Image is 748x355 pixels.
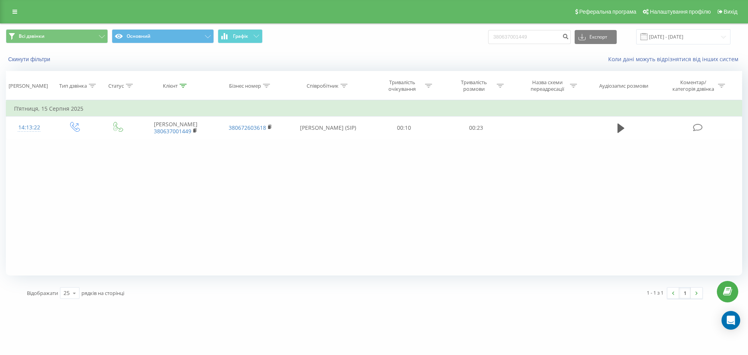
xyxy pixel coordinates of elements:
[6,101,742,117] td: П’ятниця, 15 Серпня 2025
[724,9,737,15] span: Вихід
[647,289,663,297] div: 1 - 1 з 1
[59,83,87,89] div: Тип дзвінка
[722,311,740,330] div: Open Intercom Messenger
[112,29,214,43] button: Основний
[9,83,48,89] div: [PERSON_NAME]
[453,79,495,92] div: Тривалість розмови
[608,55,742,63] a: Коли дані можуть відрізнятися вiд інших систем
[138,117,213,139] td: [PERSON_NAME]
[307,83,339,89] div: Співробітник
[81,290,124,297] span: рядків на сторінці
[14,120,44,135] div: 14:13:22
[440,117,512,139] td: 00:23
[6,56,54,63] button: Скинути фільтри
[526,79,568,92] div: Назва схеми переадресації
[19,33,44,39] span: Всі дзвінки
[579,9,637,15] span: Реферальна програма
[108,83,124,89] div: Статус
[229,83,261,89] div: Бізнес номер
[679,288,691,298] a: 1
[650,9,711,15] span: Налаштування профілю
[288,117,368,139] td: [PERSON_NAME] (SIP)
[599,83,648,89] div: Аудіозапис розмови
[670,79,716,92] div: Коментар/категорія дзвінка
[6,29,108,43] button: Всі дзвінки
[64,289,70,297] div: 25
[163,83,178,89] div: Клієнт
[381,79,423,92] div: Тривалість очікування
[154,127,191,135] a: 380637001449
[27,290,58,297] span: Відображати
[488,30,571,44] input: Пошук за номером
[575,30,617,44] button: Експорт
[229,124,266,131] a: 380672603618
[218,29,263,43] button: Графік
[233,34,248,39] span: Графік
[368,117,440,139] td: 00:10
